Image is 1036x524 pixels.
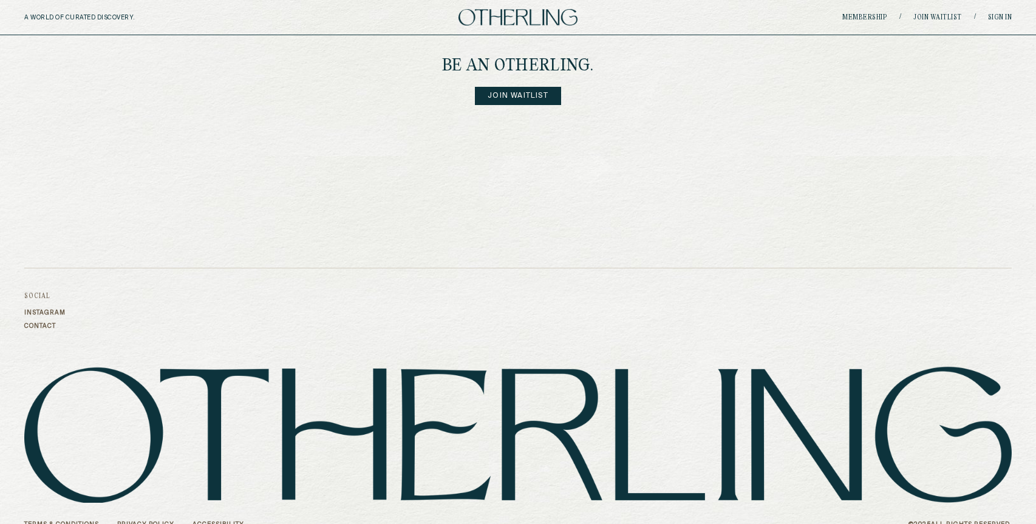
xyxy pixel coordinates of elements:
a: Membership [842,14,887,21]
a: Instagram [24,309,66,316]
a: Join Waitlist [475,87,561,105]
h3: Social [24,293,66,300]
span: / [899,13,901,22]
img: logo [458,9,578,26]
h5: A WORLD OF CURATED DISCOVERY. [24,14,188,21]
a: Join waitlist [913,14,962,21]
h4: be an Otherling. [442,58,594,75]
img: logo [24,366,1012,503]
a: Sign in [988,14,1012,21]
a: Contact [24,322,66,330]
span: / [974,13,976,22]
